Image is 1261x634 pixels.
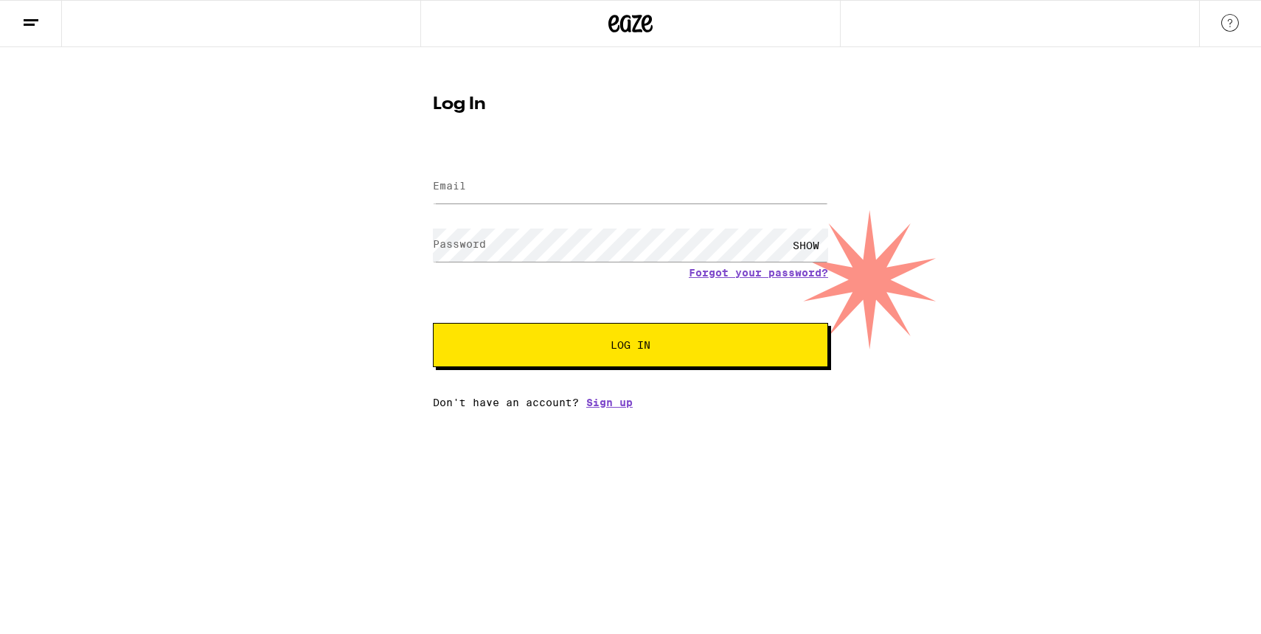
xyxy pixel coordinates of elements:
h1: Log In [433,96,828,114]
label: Password [433,238,486,250]
label: Email [433,180,466,192]
a: Sign up [586,397,633,408]
button: Log In [433,323,828,367]
a: Forgot your password? [689,267,828,279]
span: Log In [611,340,650,350]
div: SHOW [784,229,828,262]
div: Don't have an account? [433,397,828,408]
input: Email [433,170,828,203]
